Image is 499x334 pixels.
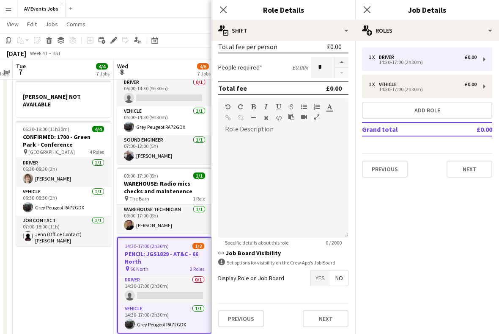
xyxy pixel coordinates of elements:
[362,122,452,136] td: Grand total
[117,62,128,70] span: Wed
[218,249,348,257] h3: Job Board Visibility
[7,20,19,28] span: View
[362,102,492,119] button: Add role
[16,81,111,117] app-job-card: [PERSON_NAME] NOT AVAILABLE
[118,275,211,304] app-card-role: Driver0/114:30-17:00 (2h30m)
[117,237,212,334] app-job-card: 14:30-17:00 (2h30m)1/2PENCIL: JGS1829 - AT&C - 66 North 66 North2 RolesDriver0/114:30-17:00 (2h30...
[16,216,111,247] app-card-role: Job contact1/107:00-18:00 (11h)Jenn (Office Contact) [PERSON_NAME]
[193,195,205,202] span: 1 Role
[288,103,294,110] button: Strikethrough
[96,63,108,70] span: 4/4
[465,54,477,60] div: £0.00
[263,114,269,121] button: Clear Formatting
[301,103,307,110] button: Unordered List
[276,114,282,121] button: HTML Code
[190,266,204,272] span: 2 Roles
[28,149,75,155] span: [GEOGRAPHIC_DATA]
[355,20,499,41] div: Roles
[16,121,111,246] app-job-card: 06:30-18:00 (11h30m)4/4CONFIRMED: 1700 - Green Park - Conference [GEOGRAPHIC_DATA]4 RolesDriver1/...
[193,173,205,179] span: 1/1
[327,42,342,51] div: £0.00
[116,67,128,77] span: 8
[117,40,212,164] app-job-card: 05:00-14:30 (9h30m)2/3CONFIRMED: JGS1758 - AT&C - Festival of Hospitality The [GEOGRAPHIC_DATA]3 ...
[310,270,330,286] span: Yes
[63,19,89,30] a: Comms
[211,4,355,15] h3: Role Details
[326,103,332,110] button: Text Color
[369,54,379,60] div: 1 x
[118,250,211,265] h3: PENCIL: JGS1829 - AT&C - 66 North
[16,133,111,148] h3: CONFIRMED: 1700 - Green Park - Conference
[197,70,211,77] div: 7 Jobs
[92,126,104,132] span: 4/4
[118,304,211,333] app-card-role: Vehicle1/114:30-17:00 (2h30m)Grey Peugeot RA72GDX
[16,93,111,108] h3: [PERSON_NAME] NOT AVAILABLE
[465,81,477,87] div: £0.00
[250,103,256,110] button: Bold
[16,62,26,70] span: Tue
[28,50,49,56] span: Week 41
[355,4,499,15] h3: Job Details
[192,243,204,249] span: 1/2
[292,64,308,71] div: £0.00 x
[117,78,212,106] app-card-role: Driver0/105:00-14:30 (9h30m)
[218,259,348,267] div: Set options for visibility on the Crew App’s Job Board
[225,103,231,110] button: Undo
[301,114,307,120] button: Insert video
[125,243,169,249] span: 14:30-17:00 (2h30m)
[335,57,348,68] button: Increase
[362,161,408,178] button: Previous
[218,42,277,51] div: Total fee per person
[117,180,212,195] h3: WAREHOUSE: Radio mics checks and maintenence
[303,310,348,327] button: Next
[218,310,264,327] button: Previous
[379,54,398,60] div: Driver
[16,187,111,216] app-card-role: Vehicle1/106:30-08:30 (2h)Grey Peugeot RA72GDX
[369,60,477,64] div: 14:30-17:00 (2h30m)
[218,64,262,71] label: People required
[218,274,284,282] label: Display Role on Job Board
[90,149,104,155] span: 4 Roles
[117,167,212,234] app-job-card: 09:00-17:00 (8h)1/1WAREHOUSE: Radio mics checks and maintenence The Barn1 RoleWarehouse Technicia...
[452,122,492,136] td: £0.00
[314,103,320,110] button: Ordered List
[129,195,149,202] span: The Barn
[379,81,400,87] div: Vehicle
[124,173,158,179] span: 09:00-17:00 (8h)
[117,106,212,135] app-card-role: Vehicle1/105:00-14:30 (9h30m)Grey Peugeot RA72GDX
[369,81,379,87] div: 1 x
[3,19,22,30] a: View
[326,84,342,92] div: £0.00
[96,70,110,77] div: 7 Jobs
[117,205,212,234] app-card-role: Warehouse Technician1/109:00-17:00 (8h)[PERSON_NAME]
[197,63,209,70] span: 4/6
[117,135,212,164] app-card-role: Sound Engineer1/107:00-12:00 (5h)[PERSON_NAME]
[15,67,26,77] span: 7
[7,49,26,58] div: [DATE]
[330,270,348,286] span: No
[314,114,320,120] button: Fullscreen
[130,266,148,272] span: 66 North
[238,103,244,110] button: Redo
[319,239,348,246] span: 0 / 2000
[16,158,111,187] app-card-role: Driver1/106:30-08:30 (2h)[PERSON_NAME]
[218,239,295,246] span: Specific details about this role
[42,19,61,30] a: Jobs
[24,19,40,30] a: Edit
[369,87,477,92] div: 14:30-17:00 (2h30m)
[288,114,294,120] button: Paste as plain text
[211,20,355,41] div: Shift
[276,103,282,110] button: Underline
[27,20,37,28] span: Edit
[218,84,247,92] div: Total fee
[23,126,69,132] span: 06:30-18:00 (11h30m)
[52,50,61,56] div: BST
[45,20,58,28] span: Jobs
[447,161,492,178] button: Next
[66,20,85,28] span: Comms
